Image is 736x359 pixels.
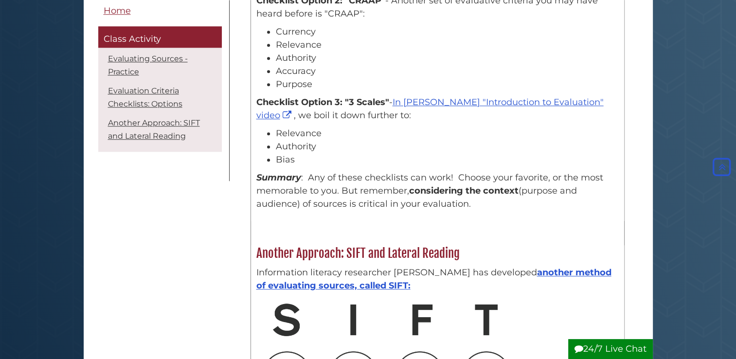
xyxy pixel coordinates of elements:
p: - , we boil it down further to: [256,96,619,122]
a: Class Activity [98,27,222,48]
strong: considering the context [409,185,519,196]
a: In [PERSON_NAME] "Introduction to Evaluation" video [256,97,604,121]
p: : Any of these checklists can work! Choose your favorite, or the most memorable to you. But remem... [256,171,619,211]
li: Currency [276,25,619,38]
button: 24/7 Live Chat [568,339,653,359]
a: Back to Top [710,162,734,173]
li: Accuracy [276,65,619,78]
a: another method of evaluating sources, called SIFT: [256,267,611,291]
a: Evaluation Criteria Checklists: Options [108,86,182,108]
span: Class Activity [104,34,161,45]
em: Summary [256,172,301,183]
li: Purpose [276,78,619,91]
span: Home [104,5,131,16]
a: Another Approach: SIFT and Lateral Reading [108,118,200,141]
strong: Checklist Option 3: "3 Scales" [256,97,389,108]
h2: Another Approach: SIFT and Lateral Reading [251,246,624,261]
li: Authority [276,140,619,153]
a: Evaluating Sources - Practice [108,54,188,76]
li: Authority [276,52,619,65]
li: Relevance [276,38,619,52]
li: Bias [276,153,619,166]
li: Relevance [276,127,619,140]
p: Information literacy researcher [PERSON_NAME] has developed [256,266,619,292]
